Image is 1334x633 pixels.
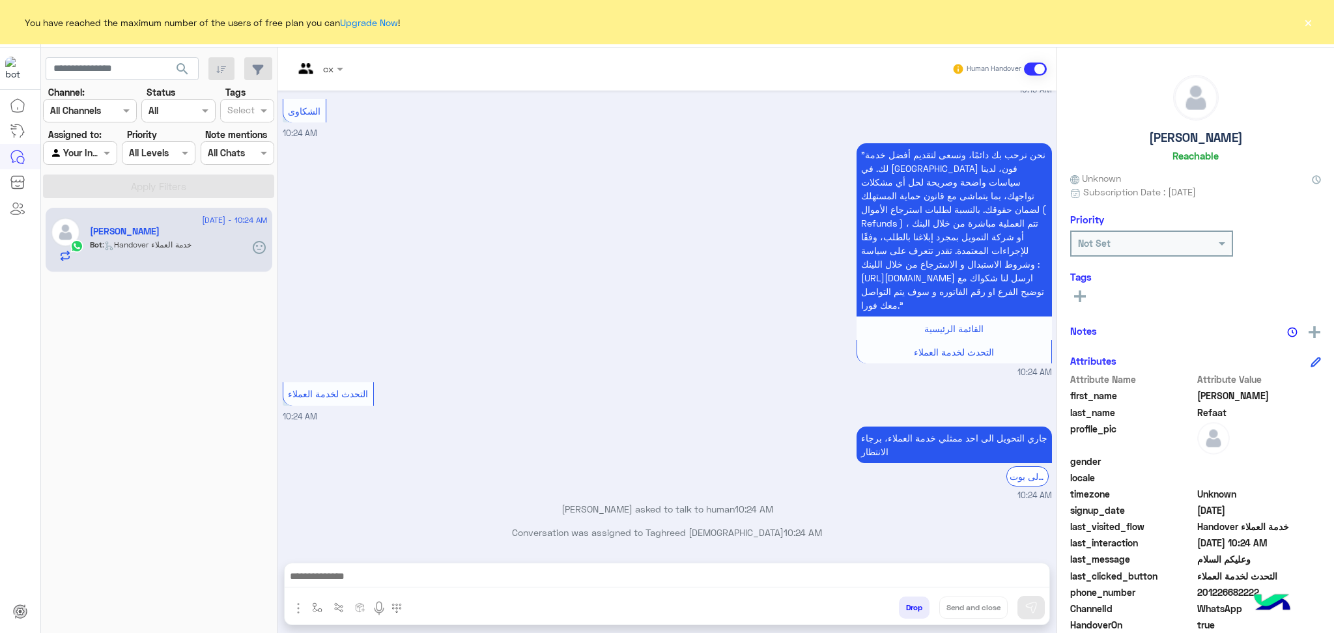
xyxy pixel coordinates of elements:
[205,128,267,141] label: Note mentions
[1197,455,1322,468] span: null
[1197,536,1322,550] span: 2025-09-10T07:24:43.438Z
[1197,552,1322,566] span: وعليكم السلام
[857,427,1052,463] p: 10/9/2025, 10:24 AM
[340,17,398,28] a: Upgrade Now
[1172,150,1219,162] h6: Reachable
[1070,355,1116,367] h6: Attributes
[1197,585,1322,599] span: 201226682222
[288,388,368,399] span: التحدث لخدمة العملاء
[1070,585,1195,599] span: phone_number
[1070,487,1195,501] span: timezone
[283,526,1052,539] p: Conversation was assigned to Taghreed [DEMOGRAPHIC_DATA]
[333,602,344,613] img: Trigger scenario
[924,323,984,334] span: القائمة الرئيسية
[90,226,160,237] h5: Mahmoud Refaat
[1070,569,1195,583] span: last_clicked_button
[1019,84,1052,96] span: 10:19 AM
[391,603,402,613] img: make a call
[25,16,400,29] span: You have reached the maximum number of the users of free plan you can !
[202,214,267,226] span: [DATE] - 10:24 AM
[1197,503,1322,517] span: 2025-09-09T07:59:48.503Z
[1249,581,1295,626] img: hulul-logo.png
[1070,406,1195,419] span: last_name
[51,218,80,247] img: defaultAdmin.png
[48,128,102,141] label: Assigned to:
[1309,326,1320,338] img: add
[1070,325,1097,337] h6: Notes
[1197,618,1322,632] span: true
[1070,536,1195,550] span: last_interaction
[355,602,365,613] img: create order
[371,600,387,616] img: send voice note
[1070,520,1195,533] span: last_visited_flow
[1070,471,1195,485] span: locale
[283,502,1052,516] p: [PERSON_NAME] asked to talk to human
[225,85,246,99] label: Tags
[939,597,1008,619] button: Send and close
[1070,214,1104,225] h6: Priority
[1149,130,1243,145] h5: [PERSON_NAME]
[43,175,274,198] button: Apply Filters
[899,597,930,619] button: Drop
[1070,602,1195,615] span: ChannelId
[1070,271,1321,283] h6: Tags
[1197,471,1322,485] span: null
[914,346,994,358] span: التحدث لخدمة العملاء
[784,527,822,538] span: 10:24 AM
[328,597,350,618] button: Trigger scenario
[1070,503,1195,517] span: signup_date
[1070,389,1195,402] span: first_name
[90,240,102,249] span: Bot
[175,61,190,77] span: search
[283,412,317,421] span: 10:24 AM
[1070,171,1121,185] span: Unknown
[48,85,85,99] label: Channel:
[1197,422,1230,455] img: defaultAdmin.png
[1301,16,1314,29] button: ×
[307,597,328,618] button: select flow
[102,240,192,249] span: : Handover خدمة العملاء
[70,240,83,253] img: WhatsApp
[167,57,199,85] button: search
[1070,552,1195,566] span: last_message
[1197,389,1322,402] span: Mahmoud
[127,128,157,141] label: Priority
[1197,569,1322,583] span: التحدث لخدمة العملاء
[861,149,1046,311] span: "نحن نرحب بك دائمًا، ونسعى لتقديم أفضل خدمة لك. في [GEOGRAPHIC_DATA] فون، لدينا سياسات واضحة وصري...
[857,143,1052,316] p: 10/9/2025, 10:24 AM
[291,600,306,616] img: send attachment
[1017,490,1052,502] span: 10:24 AM
[350,597,371,618] button: create order
[225,103,255,120] div: Select
[1287,327,1298,337] img: notes
[1083,185,1196,199] span: Subscription Date : [DATE]
[967,64,1021,74] small: Human Handover
[1070,373,1195,386] span: Attribute Name
[1025,601,1038,614] img: send message
[1197,602,1322,615] span: 2
[147,85,175,99] label: Status
[1197,520,1322,533] span: Handover خدمة العملاء
[1174,76,1218,120] img: defaultAdmin.png
[283,128,317,138] span: 10:24 AM
[288,105,320,117] span: الشكاوى
[5,57,29,80] img: 1403182699927242
[1017,367,1052,379] span: 10:24 AM
[1070,455,1195,468] span: gender
[1197,487,1322,501] span: Unknown
[735,503,773,514] span: 10:24 AM
[1070,422,1195,452] span: profile_pic
[1070,618,1195,632] span: HandoverOn
[1006,466,1049,486] div: الرجوع الى بوت
[312,602,322,613] img: select flow
[1197,373,1322,386] span: Attribute Value
[1197,406,1322,419] span: Refaat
